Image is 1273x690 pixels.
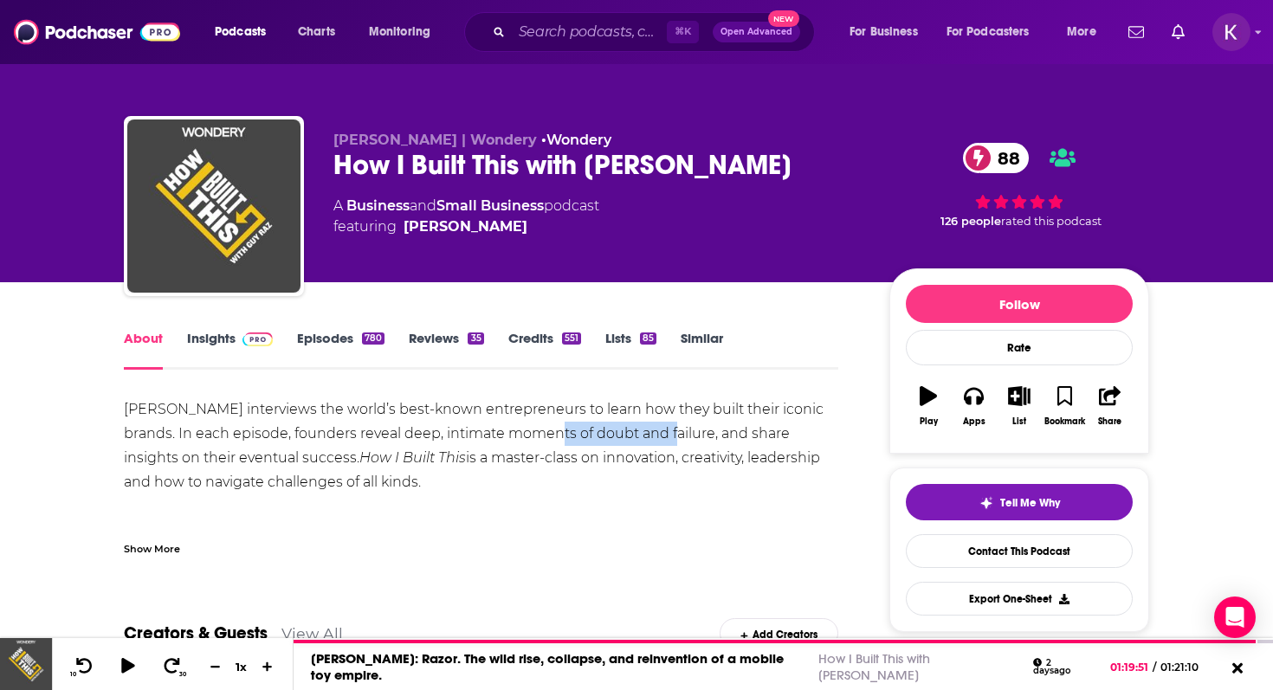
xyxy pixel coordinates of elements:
[562,332,581,345] div: 551
[1067,20,1096,44] span: More
[1212,13,1250,51] button: Show profile menu
[906,582,1133,616] button: Export One-Sheet
[1121,17,1151,47] a: Show notifications dropdown
[1212,13,1250,51] img: User Profile
[227,660,256,674] div: 1 x
[215,20,266,44] span: Podcasts
[906,534,1133,568] a: Contact This Podcast
[67,656,100,678] button: 10
[605,330,656,370] a: Lists85
[546,132,611,148] a: Wondery
[1001,215,1102,228] span: rated this podcast
[1012,416,1026,427] div: List
[333,216,599,237] span: featuring
[906,330,1133,365] div: Rate
[1055,18,1118,46] button: open menu
[14,16,180,48] img: Podchaser - Follow, Share and Rate Podcasts
[333,132,537,148] span: [PERSON_NAME] | Wondery
[468,332,483,345] div: 35
[850,20,918,44] span: For Business
[768,10,799,27] span: New
[157,656,190,678] button: 30
[997,375,1042,437] button: List
[1156,661,1216,674] span: 01:21:10
[357,18,453,46] button: open menu
[410,197,436,214] span: and
[1044,416,1085,427] div: Bookmark
[920,416,938,427] div: Play
[512,18,667,46] input: Search podcasts, credits, & more...
[124,330,163,370] a: About
[640,332,656,345] div: 85
[541,132,611,148] span: •
[1000,496,1060,510] span: Tell Me Why
[1165,17,1192,47] a: Show notifications dropdown
[963,143,1029,173] a: 88
[951,375,996,437] button: Apps
[713,22,800,42] button: Open AdvancedNew
[889,132,1149,239] div: 88 126 peoplerated this podcast
[681,330,723,370] a: Similar
[242,332,273,346] img: Podchaser Pro
[667,21,699,43] span: ⌘ K
[436,197,544,214] a: Small Business
[935,18,1055,46] button: open menu
[127,119,300,293] img: How I Built This with Guy Raz
[409,330,483,370] a: Reviews35
[720,618,838,648] div: Add Creators
[1153,661,1156,674] span: /
[70,671,76,678] span: 10
[947,20,1030,44] span: For Podcasters
[1033,658,1085,676] div: 2 days ago
[311,650,784,683] a: [PERSON_NAME]: Razor. The wild rise, collapse, and reinvention of a mobile toy empire.
[906,285,1133,323] button: Follow
[963,416,985,427] div: Apps
[818,650,930,683] a: How I Built This with [PERSON_NAME]
[124,397,838,640] div: [PERSON_NAME] interviews the world’s best-known entrepreneurs to learn how they built their iconi...
[980,143,1029,173] span: 88
[837,18,940,46] button: open menu
[359,449,466,466] em: How I Built This
[179,671,186,678] span: 30
[1110,661,1153,674] span: 01:19:51
[481,12,831,52] div: Search podcasts, credits, & more...
[1212,13,1250,51] span: Logged in as kwignall
[1042,375,1087,437] button: Bookmark
[362,332,384,345] div: 780
[287,18,346,46] a: Charts
[203,18,288,46] button: open menu
[333,196,599,237] div: A podcast
[187,330,273,370] a: InsightsPodchaser Pro
[124,622,268,644] a: Creators & Guests
[906,375,951,437] button: Play
[404,216,527,237] a: Guy Raz
[298,20,335,44] span: Charts
[979,496,993,510] img: tell me why sparkle
[369,20,430,44] span: Monitoring
[940,215,1001,228] span: 126 people
[297,330,384,370] a: Episodes780
[906,484,1133,520] button: tell me why sparkleTell Me Why
[281,624,343,642] a: View All
[1098,416,1121,427] div: Share
[721,28,792,36] span: Open Advanced
[508,330,581,370] a: Credits551
[346,197,410,214] a: Business
[1088,375,1133,437] button: Share
[1214,596,1256,638] div: Open Intercom Messenger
